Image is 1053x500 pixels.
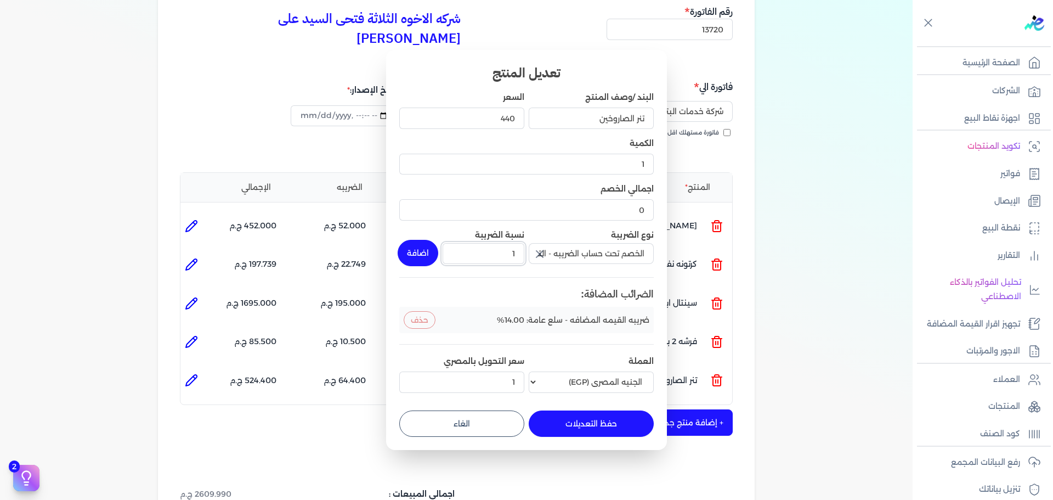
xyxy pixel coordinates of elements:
[497,314,649,326] span: ضريبه القيمه المضافه - سلع عامة: 14.00%
[601,184,654,194] label: اجمالي الخصم
[529,243,654,264] input: اختر نوع الضريبة
[444,356,524,366] label: سعر التحويل بالمصري
[399,63,654,83] h3: تعديل المنتج
[503,92,524,102] label: السعر
[399,286,654,302] h4: الضرائب المضافة:
[443,243,524,264] input: نسبة الضريبة
[399,372,524,392] input: سعر التحويل بالمصري
[529,108,654,128] input: البند /وصف المنتج
[399,411,524,437] button: الغاء
[585,92,654,102] label: البند /وصف المنتج
[630,138,654,148] label: الكمية
[398,240,438,266] button: اضافة
[529,229,654,241] label: نوع الضريبة
[629,356,654,366] label: العملة
[475,230,524,240] label: نسبة الضريبة
[399,154,654,175] input: الكمية
[399,199,654,220] input: اجمالي الخصم
[404,311,435,329] button: حذف
[529,411,654,437] button: حفظ التعديلات
[399,108,524,128] input: السعر
[529,243,654,268] button: اختر نوع الضريبة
